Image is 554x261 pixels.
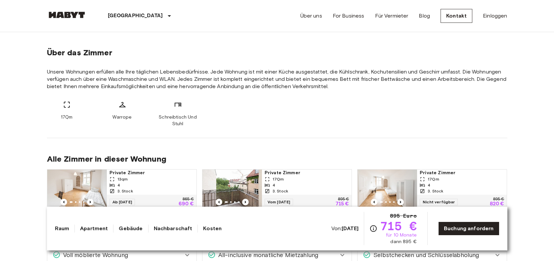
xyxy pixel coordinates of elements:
p: 820 € [490,201,504,207]
span: Von: [331,225,359,232]
a: Marketingbild der Einheit DE-02-065-03MVorheriges BildVorheriges BildPrivate Zimmer17Qm43. StockN... [357,169,507,210]
a: For Business [333,12,364,20]
span: für 10 Monate [386,232,417,238]
a: Marketingbild der Einheit DE-02-065-02MVorheriges BildVorheriges BildPrivate Zimmer13qm43. StockA... [47,169,197,210]
img: Habyt [47,12,87,18]
span: 13 qm [117,176,128,182]
span: Unsere Wohnungen erfüllen alle Ihre täglichen Lebensbedürfnisse. Jede Wohnung ist mit einer Küche... [47,68,507,90]
span: Nicht verfügbar [420,199,458,205]
button: Vorheriges Bild [397,199,404,205]
p: 865 € [183,197,194,201]
button: Vorheriges Bild [61,199,67,205]
span: 17 Qm [61,114,72,121]
span: Vom [DATE] [265,199,293,205]
span: 895 Euro [390,212,417,220]
a: Blog [419,12,430,20]
span: Über das Zimmer [47,48,507,58]
svg: Überprüfen Sie die Kostenübersicht für die vollständige Preisaufschlüsselung. Bitte beachten Sie,... [369,225,377,233]
a: Über uns [300,12,322,20]
span: 17 Qm [428,176,439,182]
span: Schreibtisch Und Stuhl [158,114,198,127]
span: Private Zimmer [420,170,504,176]
p: 690 € [179,201,194,207]
span: 4 [117,182,120,188]
img: Marketingbild der Einheit DE-02-065-01M [202,170,262,209]
span: Private Zimmer [109,170,194,176]
span: 3. Stock [117,188,133,194]
a: Raum [55,225,69,233]
span: Ab [DATE] [109,199,135,205]
span: 3. Stock [273,188,288,194]
span: 17 Qm [273,176,284,182]
button: Vorheriges Bild [242,199,249,205]
span: Selbstchecken und Schlüsselabholung [371,251,479,259]
span: Warrope [112,114,132,121]
a: Apartment [80,225,108,233]
img: Marketingbild der Einheit DE-02-065-03M [358,170,417,209]
button: Vorheriges Bild [371,199,377,205]
b: [DATE] [342,225,359,232]
span: All-inclusive monatliche Mietzahlung [216,251,318,259]
a: Einloggen [483,12,507,20]
span: 3. Stock [428,188,443,194]
a: Buchung anfordern [438,222,499,235]
span: dann 895 € [390,238,417,245]
button: Vorheriges Bild [87,199,94,205]
p: [GEOGRAPHIC_DATA] [108,12,163,20]
a: Nachbarschaft [154,225,192,233]
span: 715 € [380,220,417,232]
span: Private Zimmer [265,170,349,176]
span: 4 [273,182,275,188]
a: Kosten [203,225,222,233]
p: 895 € [493,197,504,201]
p: 715 € [336,201,349,207]
span: 4 [428,182,430,188]
a: Kontakt [441,9,472,23]
img: Marketingbild der Einheit DE-02-065-02M [47,170,107,209]
a: Für Vermieter [375,12,408,20]
a: Marketingbild der Einheit DE-02-065-01MVorheriges BildVorheriges BildPrivate Zimmer17Qm43. StockV... [202,169,352,210]
p: 895 € [338,197,349,201]
a: Gebäude [119,225,143,233]
button: Vorheriges Bild [216,199,222,205]
span: Voll möblierte Wohnung [61,251,128,259]
span: Alle Zimmer in dieser Wohnung [47,154,507,164]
